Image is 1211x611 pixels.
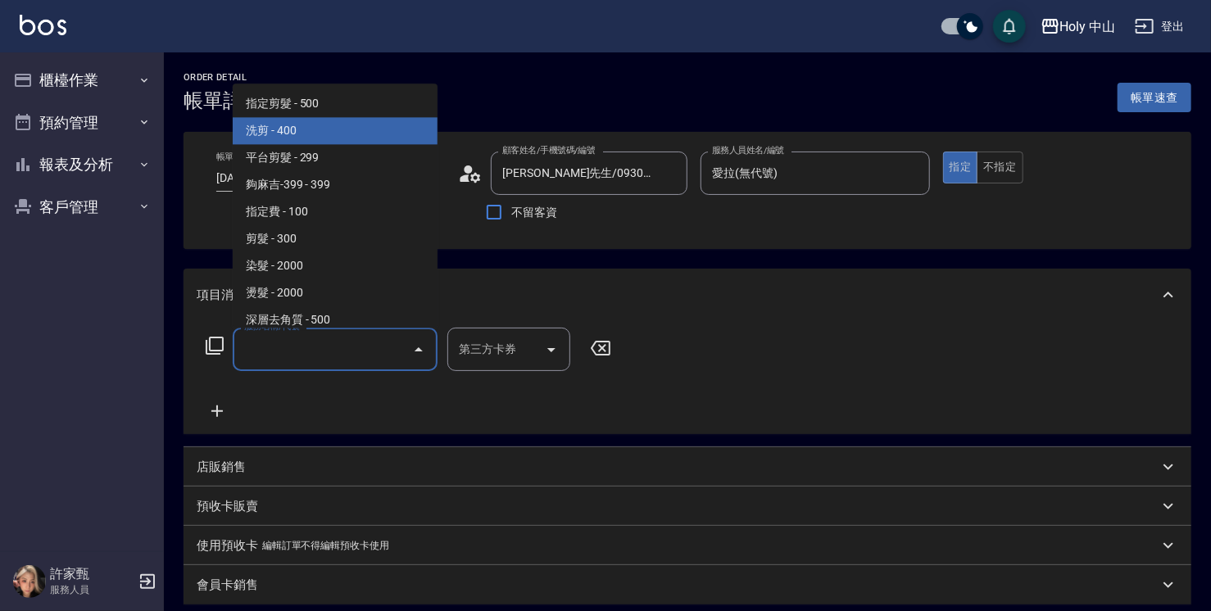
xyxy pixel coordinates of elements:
p: 項目消費 [197,287,246,304]
h5: 許家甄 [50,566,134,582]
div: 會員卡銷售 [184,565,1191,604]
span: 指定剪髮 - 500 [233,90,438,117]
button: save [993,10,1026,43]
span: 不留客資 [511,204,557,221]
h2: Order detail [184,72,262,83]
span: 洗剪 - 400 [233,117,438,144]
span: 指定費 - 100 [233,198,438,225]
p: 預收卡販賣 [197,498,258,515]
div: Holy 中山 [1060,16,1116,37]
div: 預收卡販賣 [184,487,1191,526]
span: 平台剪髮 - 299 [233,144,438,171]
p: 使用預收卡 [197,537,258,554]
p: 會員卡銷售 [197,577,258,594]
button: 客戶管理 [7,186,157,229]
button: 預約管理 [7,102,157,144]
button: 指定 [943,152,978,183]
span: 夠麻吉-399 - 399 [233,171,438,198]
button: 登出 [1128,11,1191,42]
p: 服務人員 [50,582,134,597]
label: 顧客姓名/手機號碼/編號 [502,144,596,156]
button: 櫃檯作業 [7,59,157,102]
label: 服務人員姓名/編號 [712,144,784,156]
label: 帳單日期 [216,151,251,163]
span: 深層去角質 - 500 [233,306,438,333]
h3: 帳單詳細 [184,89,262,112]
input: YYYY/MM/DD hh:mm [216,165,347,192]
div: 項目消費 [184,321,1191,434]
button: 不指定 [977,152,1023,183]
button: 報表及分析 [7,143,157,186]
p: 店販銷售 [197,459,246,476]
p: 編輯訂單不得編輯預收卡使用 [262,537,389,554]
img: Person [13,565,46,598]
span: 剪髮 - 300 [233,225,438,252]
button: Close [406,337,432,363]
button: Holy 中山 [1034,10,1123,43]
button: 帳單速查 [1118,83,1191,113]
div: 項目消費 [184,269,1191,321]
div: 使用預收卡編輯訂單不得編輯預收卡使用 [184,526,1191,565]
span: 染髮 - 2000 [233,252,438,279]
img: Logo [20,15,66,35]
div: 店販銷售 [184,447,1191,487]
span: 燙髮 - 2000 [233,279,438,306]
button: Open [538,337,565,363]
